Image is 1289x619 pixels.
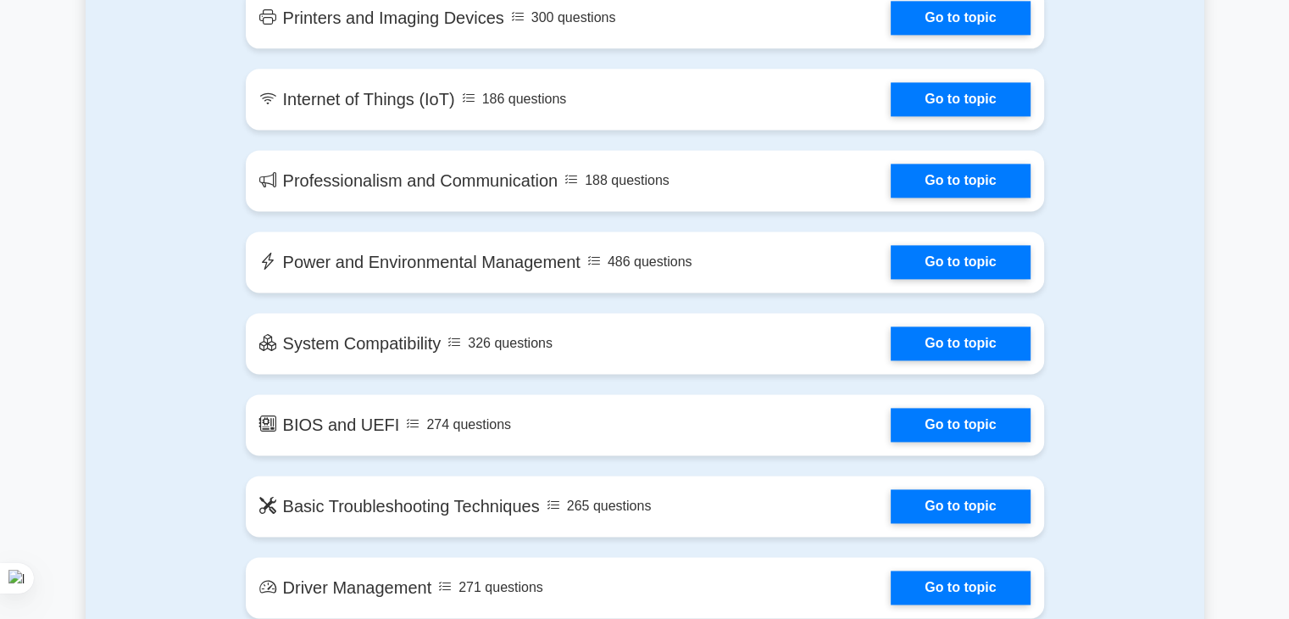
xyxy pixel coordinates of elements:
[891,245,1030,279] a: Go to topic
[891,1,1030,35] a: Go to topic
[891,326,1030,360] a: Go to topic
[891,82,1030,116] a: Go to topic
[891,164,1030,198] a: Go to topic
[891,408,1030,442] a: Go to topic
[891,489,1030,523] a: Go to topic
[891,571,1030,605] a: Go to topic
